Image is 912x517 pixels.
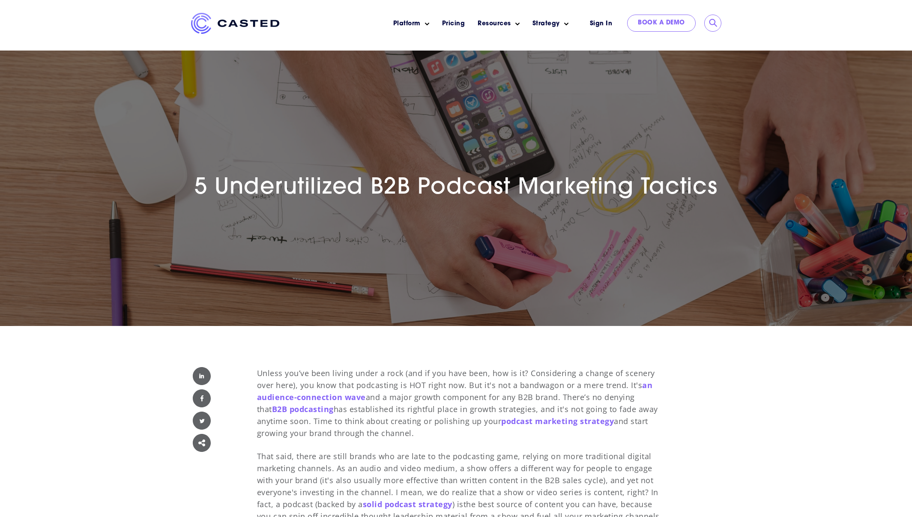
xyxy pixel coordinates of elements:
[191,13,279,34] img: Casted_Logo_Horizontal_FullColor_PUR_BLUE
[193,367,211,385] img: Linked
[532,19,560,28] a: Strategy
[367,499,452,509] a: olid podcast strategy
[627,15,696,32] a: Book a Demo
[363,499,367,509] a: s
[367,499,463,509] span: ) is
[193,434,211,452] img: Share
[442,19,465,28] a: Pricing
[272,404,334,414] a: B2B podcasting
[501,416,614,426] a: podcast marketing strategy
[579,15,623,33] a: Sign In
[193,412,211,430] img: Twitter
[393,19,421,28] a: Platform
[194,177,718,199] span: 5 Underutilized B2B Podcast Marketing Tactics
[292,13,575,35] nav: Main menu
[257,380,653,402] a: an audience-connection wave
[257,367,665,439] p: Unless you’ve been living under a rock (and if you have been, how is it? Considering a change of ...
[193,389,211,407] img: Facebook
[478,19,511,28] a: Resources
[709,19,718,27] input: Submit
